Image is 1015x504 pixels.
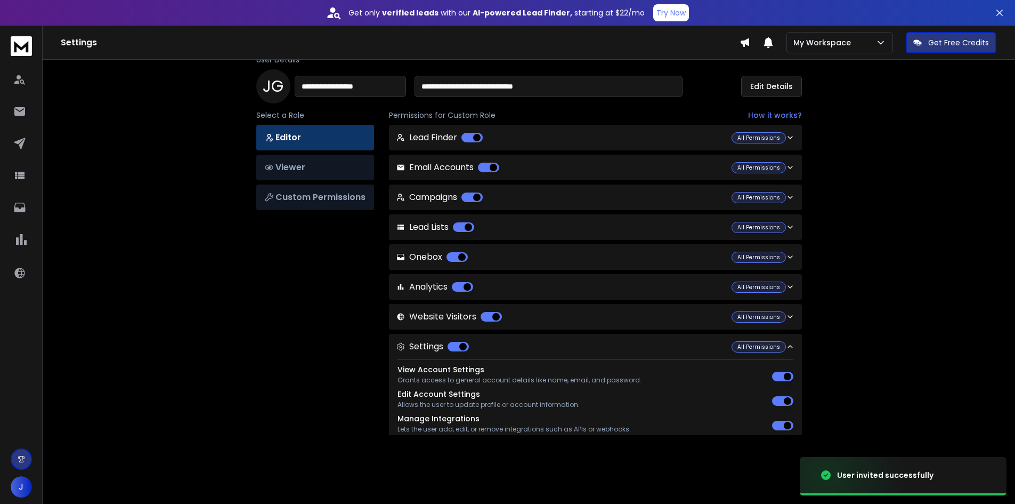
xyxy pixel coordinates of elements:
[396,221,474,234] p: Lead Lists
[732,311,786,323] div: All Permissions
[396,251,468,263] p: Onebox
[265,131,366,144] p: Editor
[389,244,802,270] button: Onebox All Permissions
[397,413,480,424] label: Manage Integrations
[389,155,802,180] button: Email Accounts All Permissions
[265,161,366,174] p: Viewer
[389,110,496,121] span: Permissions for Custom Role
[389,125,802,150] button: Lead Finder All Permissions
[397,425,631,434] p: Lets the user add, edit, or remove integrations such as APIs or webhooks.
[906,32,996,53] button: Get Free Credits
[732,222,786,233] div: All Permissions
[389,334,802,359] button: Settings All Permissions
[396,161,499,174] p: Email Accounts
[732,341,786,353] div: All Permissions
[389,304,802,330] button: Website Visitors All Permissions
[256,69,290,103] div: J G
[11,476,32,498] button: J
[928,37,989,48] p: Get Free Credits
[732,132,786,143] div: All Permissions
[396,191,483,204] p: Campaigns
[656,7,686,18] p: Try Now
[741,76,802,97] button: Edit Details
[397,401,580,409] p: Allows the user to update profile or account information.
[382,7,439,18] strong: verified leads
[389,185,802,210] button: Campaigns All Permissions
[397,389,480,399] label: Edit Account Settings
[61,36,740,49] h1: Settings
[732,192,786,203] div: All Permissions
[396,281,473,293] p: Analytics
[389,274,802,300] button: Analytics All Permissions
[396,131,483,144] p: Lead Finder
[793,37,855,48] p: My Workspace
[473,7,572,18] strong: AI-powered Lead Finder,
[397,376,642,385] p: Grants access to general account details like name, email, and password.
[837,470,933,481] div: User invited successfully
[256,54,802,65] p: User Details
[265,191,366,204] p: Custom Permissions
[348,7,645,18] p: Get only with our starting at $22/mo
[748,110,802,121] a: How it works?
[653,4,689,21] button: Try Now
[732,282,786,293] div: All Permissions
[389,214,802,240] button: Lead Lists All Permissions
[732,252,786,263] div: All Permissions
[256,110,374,121] p: Select a Role
[396,310,502,323] p: Website Visitors
[397,364,484,375] label: View Account Settings
[396,340,469,353] p: Settings
[732,162,786,173] div: All Permissions
[11,36,32,56] img: logo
